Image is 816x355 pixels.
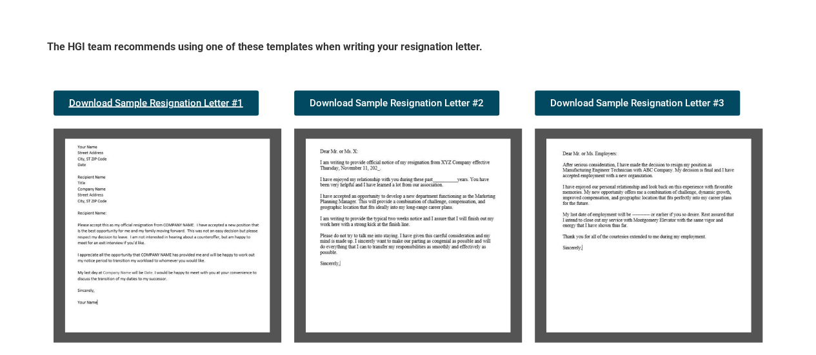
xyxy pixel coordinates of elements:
a: Download Sample Resignation Letter #1 [54,91,259,116]
a: Download Sample Resignation Letter #2 [294,91,499,116]
span: Download Sample Resignation Letter #1 [69,99,243,108]
h5: The HGI team recommends using one of these templates when writing your resignation letter. [47,40,770,59]
span: Download Sample Resignation Letter #3 [550,99,724,108]
span: Download Sample Resignation Letter #2 [310,99,484,108]
a: Download Sample Resignation Letter #3 [535,91,740,116]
